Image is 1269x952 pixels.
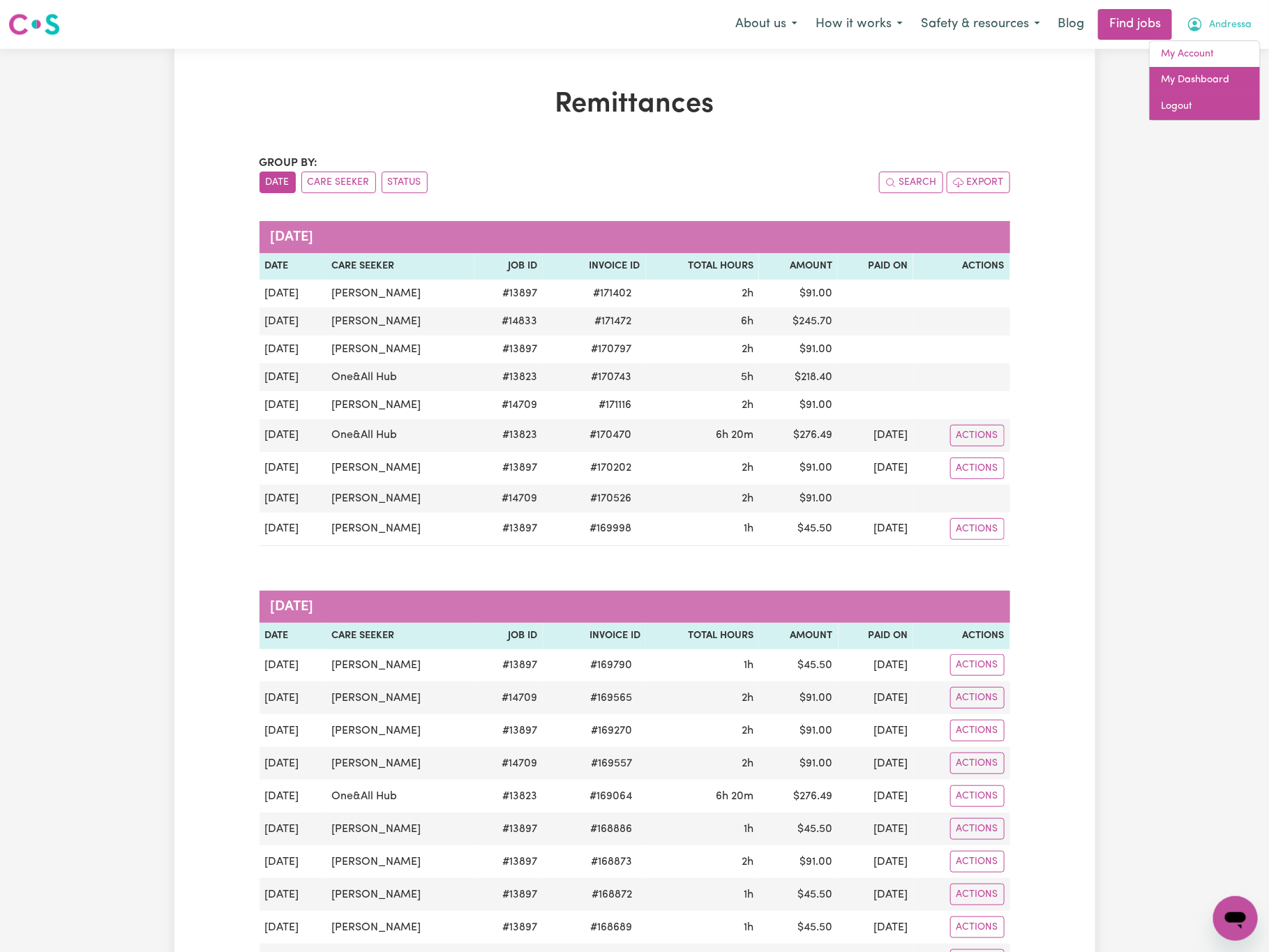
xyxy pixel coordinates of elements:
[726,10,806,39] button: About us
[326,878,474,911] td: [PERSON_NAME]
[759,391,838,419] td: $ 91.00
[839,813,913,845] td: [DATE]
[1150,93,1260,120] a: Logout
[741,316,753,327] span: 6 hours
[583,369,640,386] span: # 170743
[260,911,326,944] td: [DATE]
[839,780,913,813] td: [DATE]
[759,878,838,911] td: $ 45.50
[950,916,1005,938] button: Actions
[583,755,640,772] span: # 169557
[326,513,474,546] td: [PERSON_NAME]
[1213,896,1258,941] iframe: Button to launch messaging window
[260,452,326,485] td: [DATE]
[839,714,913,747] td: [DATE]
[474,452,543,485] td: # 13897
[260,714,326,747] td: [DATE]
[759,452,838,485] td: $ 91.00
[474,280,543,308] td: # 13897
[1209,17,1252,33] span: Andressa
[583,723,640,739] span: # 169270
[326,485,474,513] td: [PERSON_NAME]
[759,845,838,878] td: $ 91.00
[742,725,753,736] span: 2 hours
[742,400,753,411] span: 2 hours
[950,720,1005,741] button: Actions
[474,623,543,649] th: Job ID
[301,172,376,193] button: sort invoices by care seeker
[950,753,1005,774] button: Actions
[759,911,838,944] td: $ 45.50
[474,419,543,452] td: # 13823
[583,490,640,507] span: # 170526
[260,780,326,813] td: [DATE]
[950,518,1005,540] button: Actions
[741,372,753,383] span: 5 hours
[326,780,474,813] td: One&All Hub
[326,813,474,845] td: [PERSON_NAME]
[806,10,912,39] button: How it works
[716,430,753,441] span: 6 hours 20 minutes
[260,513,326,546] td: [DATE]
[742,856,753,868] span: 2 hours
[474,363,543,391] td: # 13823
[839,878,913,911] td: [DATE]
[582,520,640,537] span: # 169998
[260,845,326,878] td: [DATE]
[912,10,1049,39] button: Safety & resources
[744,824,753,835] span: 1 hour
[742,758,753,769] span: 2 hours
[950,785,1005,807] button: Actions
[582,690,640,707] span: # 169565
[326,419,474,452] td: One&All Hub
[543,623,647,649] th: Invoice ID
[260,158,318,169] span: Group by:
[759,280,838,308] td: $ 91.00
[8,12,60,37] img: Careseekers logo
[1150,67,1260,93] a: My Dashboard
[1049,9,1092,40] a: Blog
[583,886,640,903] span: # 168872
[582,427,640,444] span: # 170470
[759,649,838,681] td: $ 45.50
[474,253,543,280] th: Job ID
[326,747,474,780] td: [PERSON_NAME]
[326,911,474,944] td: [PERSON_NAME]
[591,397,640,414] span: # 171116
[950,687,1005,709] button: Actions
[474,780,543,813] td: # 13823
[839,649,913,681] td: [DATE]
[260,623,326,649] th: Date
[260,591,1010,623] caption: [DATE]
[913,253,1010,280] th: Actions
[382,172,428,193] button: sort invoices by paid status
[759,681,838,714] td: $ 91.00
[759,780,838,813] td: $ 276.49
[326,649,474,681] td: [PERSON_NAME]
[587,313,640,330] span: # 171472
[583,460,640,476] span: # 170202
[744,922,753,933] span: 1 hour
[260,280,326,308] td: [DATE]
[759,485,838,513] td: $ 91.00
[744,889,753,900] span: 1 hour
[839,845,913,878] td: [DATE]
[838,419,913,452] td: [DATE]
[759,335,838,363] td: $ 91.00
[646,623,759,649] th: Total Hours
[742,693,753,704] span: 2 hours
[759,747,838,780] td: $ 91.00
[839,681,913,714] td: [DATE]
[474,335,543,363] td: # 13897
[759,513,838,546] td: $ 45.50
[260,747,326,780] td: [DATE]
[326,391,474,419] td: [PERSON_NAME]
[950,884,1005,905] button: Actions
[326,714,474,747] td: [PERSON_NAME]
[260,485,326,513] td: [DATE]
[1098,9,1172,40] a: Find jobs
[742,493,753,504] span: 2 hours
[742,288,753,299] span: 2 hours
[474,911,543,944] td: # 13897
[474,485,543,513] td: # 14709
